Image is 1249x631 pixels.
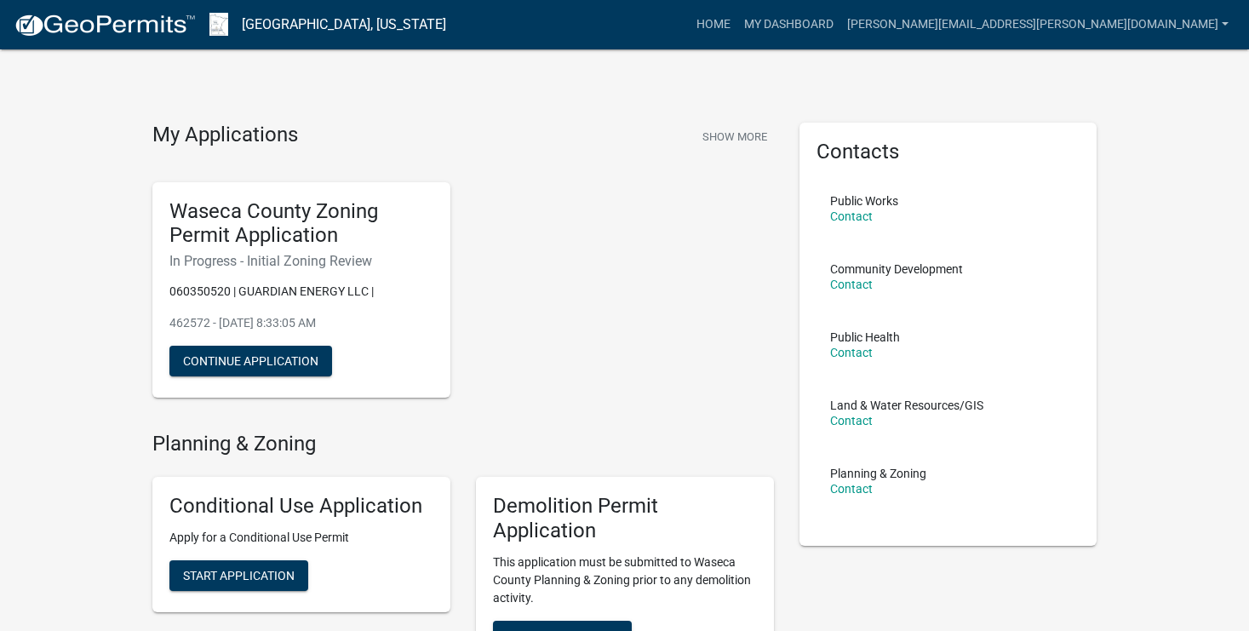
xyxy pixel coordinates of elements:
h5: Contacts [816,140,1080,164]
p: 462572 - [DATE] 8:33:05 AM [169,314,433,332]
h5: Demolition Permit Application [493,494,757,543]
button: Show More [696,123,774,151]
a: Contact [830,414,873,427]
h5: Waseca County Zoning Permit Application [169,199,433,249]
button: Start Application [169,560,308,591]
a: Home [690,9,737,41]
button: Continue Application [169,346,332,376]
h4: Planning & Zoning [152,432,774,456]
p: Planning & Zoning [830,468,926,479]
img: Waseca County, Minnesota [209,13,228,36]
p: Public Health [830,331,900,343]
a: Contact [830,346,873,359]
a: Contact [830,278,873,291]
a: My Dashboard [737,9,840,41]
h4: My Applications [152,123,298,148]
p: Community Development [830,263,963,275]
a: [PERSON_NAME][EMAIL_ADDRESS][PERSON_NAME][DOMAIN_NAME] [840,9,1235,41]
a: Contact [830,482,873,496]
h6: In Progress - Initial Zoning Review [169,253,433,269]
a: [GEOGRAPHIC_DATA], [US_STATE] [242,10,446,39]
p: 060350520 | GUARDIAN ENERGY LLC | [169,283,433,301]
a: Contact [830,209,873,223]
h5: Conditional Use Application [169,494,433,519]
p: Public Works [830,195,898,207]
p: Apply for a Conditional Use Permit [169,529,433,547]
p: Land & Water Resources/GIS [830,399,983,411]
p: This application must be submitted to Waseca County Planning & Zoning prior to any demolition act... [493,554,757,607]
span: Start Application [183,568,295,582]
